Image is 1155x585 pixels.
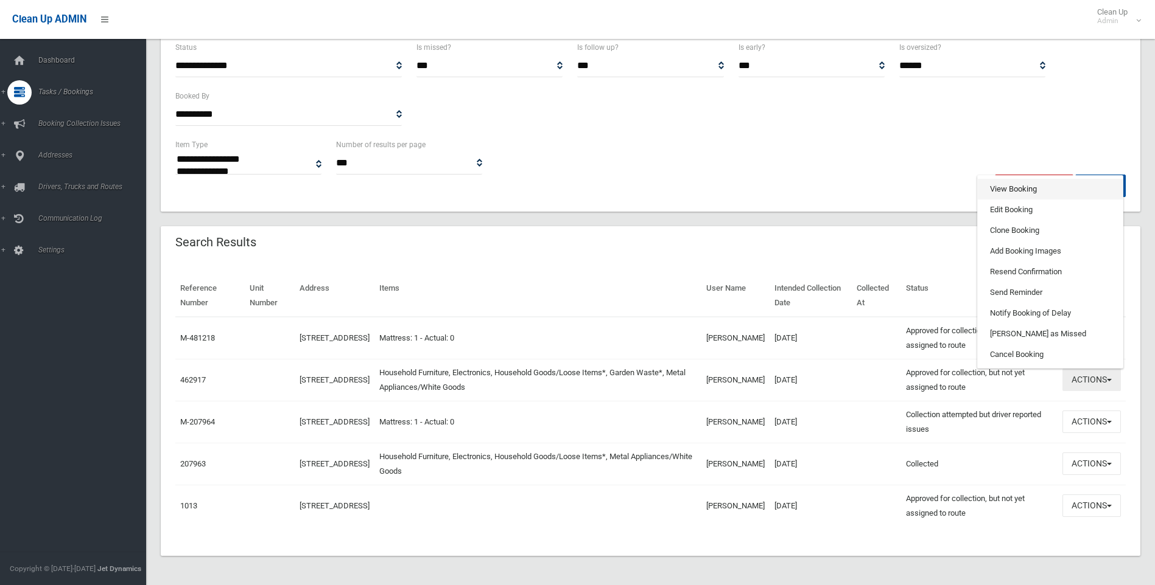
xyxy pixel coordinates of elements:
[300,501,370,510] a: [STREET_ADDRESS]
[1075,175,1126,197] button: Search
[300,417,370,426] a: [STREET_ADDRESS]
[701,359,770,401] td: [PERSON_NAME]
[175,41,197,54] label: Status
[416,41,451,54] label: Is missed?
[1097,16,1128,26] small: Admin
[978,199,1123,220] a: Edit Booking
[901,275,1058,317] th: Status
[175,89,209,103] label: Booked By
[1062,452,1121,475] button: Actions
[978,324,1123,344] a: [PERSON_NAME] as Missed
[770,359,852,401] td: [DATE]
[978,303,1123,324] a: Notify Booking of Delay
[1091,7,1140,26] span: Clean Up
[374,359,701,401] td: Household Furniture, Electronics, Household Goods/Loose Items*, Garden Waste*, Metal Appliances/W...
[577,41,619,54] label: Is follow up?
[701,317,770,359] td: [PERSON_NAME]
[180,375,206,384] a: 462917
[852,275,901,317] th: Collected At
[12,13,86,25] span: Clean Up ADMIN
[995,175,1073,197] a: Clear Search
[978,220,1123,241] a: Clone Booking
[374,401,701,443] td: Mattress: 1 - Actual: 0
[701,401,770,443] td: [PERSON_NAME]
[978,282,1123,303] a: Send Reminder
[701,275,770,317] th: User Name
[1062,369,1121,391] button: Actions
[97,564,141,573] strong: Jet Dynamics
[978,241,1123,261] a: Add Booking Images
[180,459,206,468] a: 207963
[161,230,271,254] header: Search Results
[901,485,1058,527] td: Approved for collection, but not yet assigned to route
[35,119,155,128] span: Booking Collection Issues
[180,333,215,342] a: M-481218
[300,459,370,468] a: [STREET_ADDRESS]
[901,401,1058,443] td: Collection attempted but driver reported issues
[899,41,941,54] label: Is oversized?
[35,88,155,96] span: Tasks / Bookings
[300,375,370,384] a: [STREET_ADDRESS]
[739,41,765,54] label: Is early?
[770,275,852,317] th: Intended Collection Date
[35,182,155,191] span: Drivers, Trucks and Routes
[10,564,96,573] span: Copyright © [DATE]-[DATE]
[770,401,852,443] td: [DATE]
[35,246,155,254] span: Settings
[901,359,1058,401] td: Approved for collection, but not yet assigned to route
[978,179,1123,199] a: View Booking
[978,344,1123,365] a: Cancel Booking
[978,261,1123,282] a: Resend Confirmation
[770,317,852,359] td: [DATE]
[336,138,426,151] label: Number of results per page
[300,333,370,342] a: [STREET_ADDRESS]
[180,417,215,426] a: M-207964
[901,317,1058,359] td: Approved for collection, but not yet assigned to route
[35,214,155,223] span: Communication Log
[770,443,852,485] td: [DATE]
[175,275,245,317] th: Reference Number
[1062,410,1121,433] button: Actions
[245,275,295,317] th: Unit Number
[901,443,1058,485] td: Collected
[1062,494,1121,517] button: Actions
[35,56,155,64] span: Dashboard
[701,485,770,527] td: [PERSON_NAME]
[374,443,701,485] td: Household Furniture, Electronics, Household Goods/Loose Items*, Metal Appliances/White Goods
[175,138,208,151] label: Item Type
[295,275,374,317] th: Address
[374,317,701,359] td: Mattress: 1 - Actual: 0
[701,443,770,485] td: [PERSON_NAME]
[374,275,701,317] th: Items
[770,485,852,527] td: [DATE]
[35,151,155,159] span: Addresses
[180,501,197,510] a: 1013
